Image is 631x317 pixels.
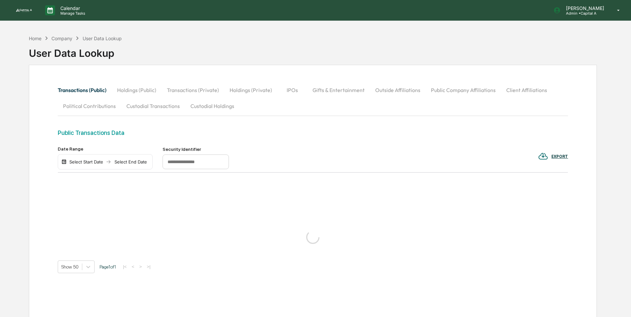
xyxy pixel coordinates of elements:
span: Page 1 of 1 [100,264,116,269]
div: secondary tabs example [58,82,568,114]
button: Client Affiliations [501,82,552,98]
div: Select Start Date [68,159,105,164]
button: Gifts & Entertainment [307,82,370,98]
button: > [137,264,144,269]
div: User Data Lookup [83,36,122,41]
button: Transactions (Public) [58,82,112,98]
button: Holdings (Public) [112,82,162,98]
p: Calendar [55,5,89,11]
div: Date Range [58,146,153,152]
img: logo [16,9,32,12]
div: Security Identifier [163,147,229,152]
button: Transactions (Private) [162,82,224,98]
button: Public Company Affiliations [426,82,501,98]
button: Political Contributions [58,98,121,114]
img: arrow right [106,159,111,164]
div: Home [29,36,41,41]
button: IPOs [277,82,307,98]
button: Holdings (Private) [224,82,277,98]
button: < [130,264,136,269]
div: Company [51,36,72,41]
button: >| [145,264,152,269]
p: Admin • Capital A [561,11,607,16]
div: User Data Lookup [29,42,122,59]
div: Public Transactions Data [58,129,568,136]
div: EXPORT [551,154,568,159]
div: Select End Date [112,159,149,164]
p: Manage Tasks [55,11,89,16]
img: calendar [61,159,67,164]
button: |< [121,264,129,269]
button: Custodial Holdings [185,98,240,114]
p: [PERSON_NAME] [561,5,607,11]
button: Custodial Transactions [121,98,185,114]
button: Outside Affiliations [370,82,426,98]
img: EXPORT [538,151,548,161]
